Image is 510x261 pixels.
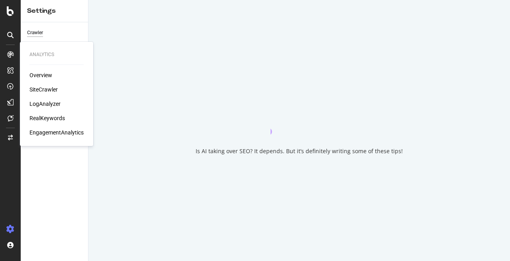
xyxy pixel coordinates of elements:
a: RealKeywords [29,114,65,122]
div: Analytics [29,51,84,58]
a: LogAnalyzer [29,100,61,108]
a: Overview [29,71,52,79]
div: Is AI taking over SEO? It depends. But it’s definitely writing some of these tips! [196,147,403,155]
a: SiteCrawler [29,86,58,93]
div: Keywords [27,40,48,49]
div: animation [271,106,328,134]
a: Keywords [27,40,82,49]
div: Settings [27,6,82,16]
a: Crawler [27,29,82,37]
div: Crawler [27,29,43,37]
a: EngagementAnalytics [29,129,84,136]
